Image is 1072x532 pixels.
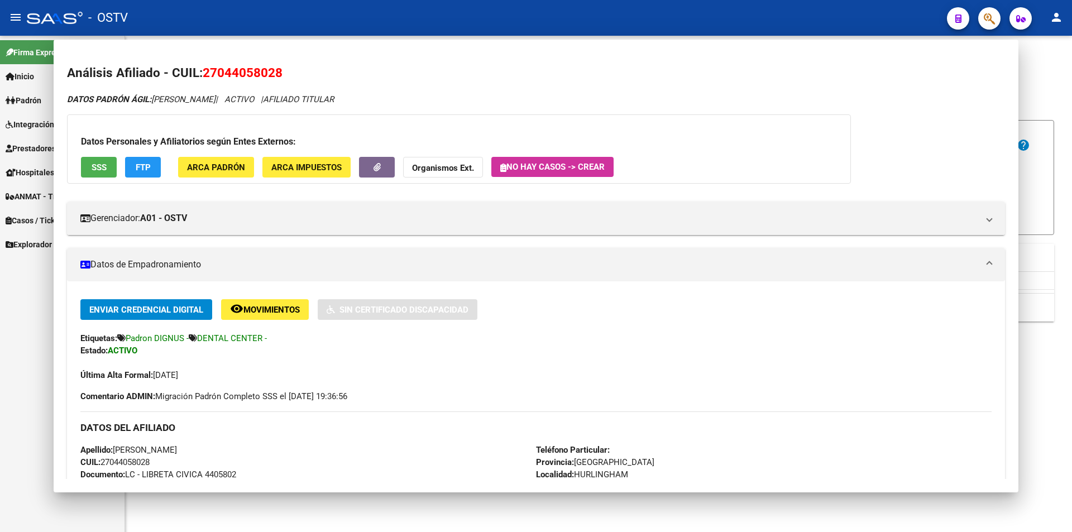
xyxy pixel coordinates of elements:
span: ANMAT - Trazabilidad [6,190,93,203]
strong: A01 - OSTV [140,212,187,225]
button: SSS [81,157,117,178]
span: ARCA Padrón [187,162,245,172]
span: Movimientos [243,305,300,315]
span: Inicio [6,70,34,83]
span: DENTAL CENTER - [197,333,267,343]
span: Prestadores / Proveedores [6,142,107,155]
span: [PERSON_NAME] [67,94,216,104]
span: Padron DIGNUS - [126,333,189,343]
span: Enviar Credencial Digital [89,305,203,315]
span: Padrón [6,94,41,107]
h3: DATOS DEL AFILIADO [80,421,992,434]
span: Sin Certificado Discapacidad [339,305,468,315]
span: HURLINGHAM [536,469,628,480]
span: FTP [136,162,151,172]
mat-expansion-panel-header: Datos de Empadronamiento [67,248,1005,281]
strong: Localidad: [536,469,574,480]
span: [DATE] [80,370,178,380]
mat-expansion-panel-header: Gerenciador:A01 - OSTV [67,202,1005,235]
span: ARCA Impuestos [271,162,342,172]
span: LC - LIBRETA CIVICA 4405802 [80,469,236,480]
strong: Organismos Ext. [412,163,474,173]
span: Casos / Tickets [6,214,66,227]
strong: Estado: [80,346,108,356]
h3: Datos Personales y Afiliatorios según Entes Externos: [81,135,837,148]
button: FTP [125,157,161,178]
h2: Análisis Afiliado - CUIL: [67,64,1005,83]
span: 27044058028 [80,457,150,467]
strong: Teléfono Particular: [536,445,610,455]
mat-icon: person [1050,11,1063,24]
mat-panel-title: Gerenciador: [80,212,978,225]
strong: Apellido: [80,445,113,455]
span: Hospitales Públicos [6,166,87,179]
span: Integración (discapacidad) [6,118,109,131]
strong: ACTIVO [108,346,137,356]
mat-icon: remove_red_eye [230,302,243,315]
span: Migración Padrón Completo SSS el [DATE] 19:36:56 [80,390,347,402]
i: | ACTIVO | [67,94,334,104]
button: Sin Certificado Discapacidad [318,299,477,320]
span: SSS [92,162,107,172]
span: No hay casos -> Crear [500,162,605,172]
span: [GEOGRAPHIC_DATA] [536,457,654,467]
strong: Comentario ADMIN: [80,391,155,401]
span: Explorador de Archivos [6,238,95,251]
strong: Última Alta Formal: [80,370,153,380]
span: [PERSON_NAME] [80,445,177,455]
span: - OSTV [88,6,128,30]
mat-panel-title: Datos de Empadronamiento [80,258,978,271]
iframe: Intercom live chat [1034,494,1061,521]
span: Firma Express [6,46,64,59]
strong: DATOS PADRÓN ÁGIL: [67,94,151,104]
strong: Documento: [80,469,125,480]
button: ARCA Padrón [178,157,254,178]
strong: Provincia: [536,457,574,467]
button: Movimientos [221,299,309,320]
mat-icon: help [1017,138,1030,152]
span: 27044058028 [203,65,283,80]
button: No hay casos -> Crear [491,157,614,177]
span: AFILIADO TITULAR [263,94,334,104]
mat-icon: menu [9,11,22,24]
strong: Etiquetas: [80,333,117,343]
button: Organismos Ext. [403,157,483,178]
button: Enviar Credencial Digital [80,299,212,320]
strong: CUIL: [80,457,100,467]
button: ARCA Impuestos [262,157,351,178]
